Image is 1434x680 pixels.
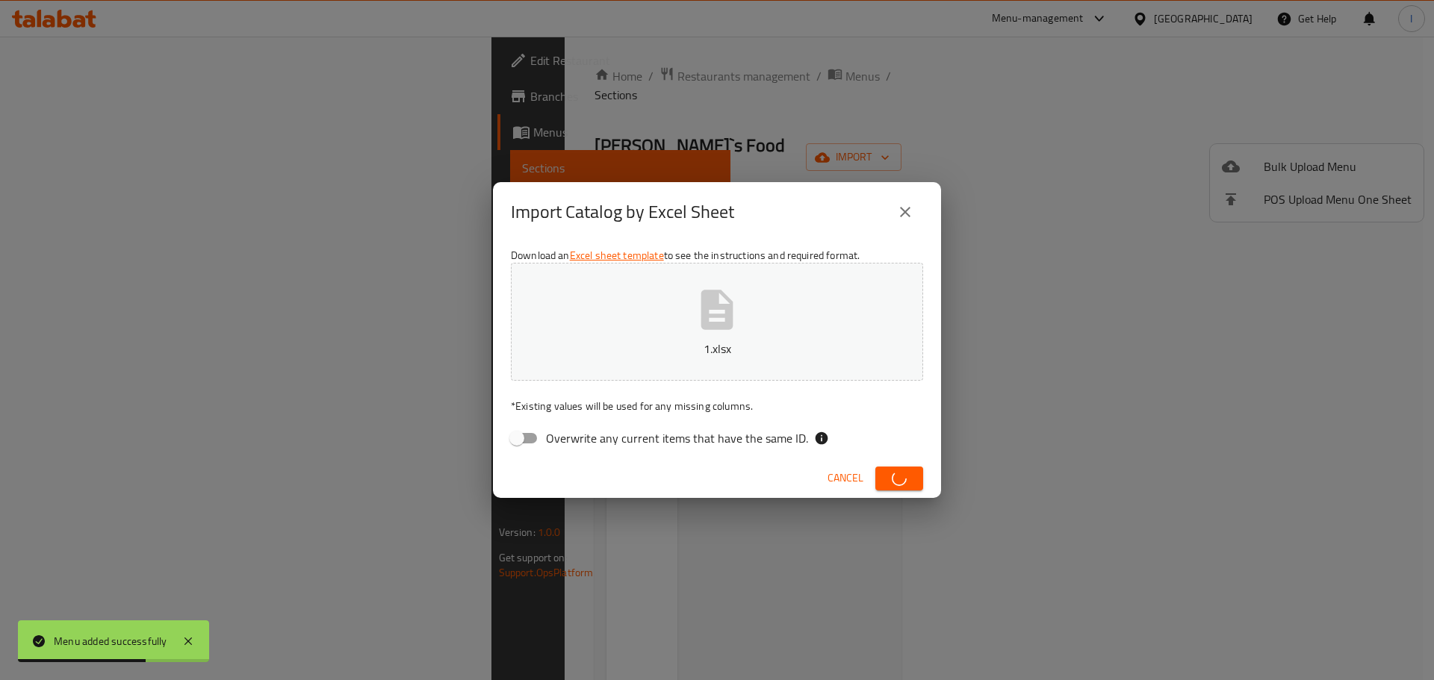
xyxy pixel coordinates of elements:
[546,429,808,447] span: Overwrite any current items that have the same ID.
[511,263,923,381] button: 1.xlsx
[511,200,734,224] h2: Import Catalog by Excel Sheet
[534,340,900,358] p: 1.xlsx
[570,246,664,265] a: Excel sheet template
[887,194,923,230] button: close
[814,431,829,446] svg: If the overwrite option isn't selected, then the items that match an existing ID will be ignored ...
[828,469,863,487] span: Cancel
[511,399,923,414] p: Existing values will be used for any missing columns.
[493,242,941,458] div: Download an to see the instructions and required format.
[54,633,167,649] div: Menu added successfully
[822,464,869,492] button: Cancel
